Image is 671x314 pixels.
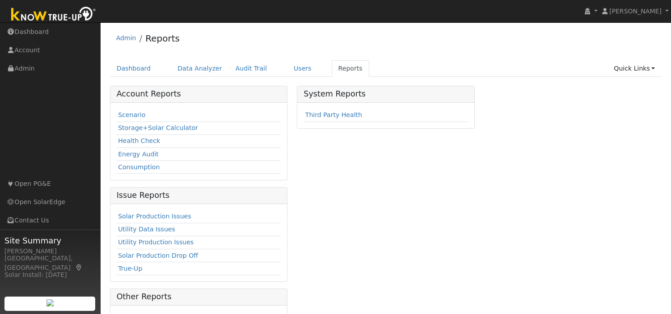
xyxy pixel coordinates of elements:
[118,124,198,131] a: Storage+Solar Calculator
[4,234,96,247] span: Site Summary
[607,60,662,77] a: Quick Links
[229,60,274,77] a: Audit Trail
[117,89,281,99] h5: Account Reports
[4,270,96,280] div: Solar Install: [DATE]
[117,292,281,301] h5: Other Reports
[305,111,362,118] a: Third Party Health
[332,60,369,77] a: Reports
[7,5,101,25] img: Know True-Up
[171,60,229,77] a: Data Analyzer
[118,163,160,171] a: Consumption
[118,151,159,158] a: Energy Audit
[609,8,662,15] span: [PERSON_NAME]
[287,60,318,77] a: Users
[118,265,142,272] a: True-Up
[46,299,54,306] img: retrieve
[145,33,180,44] a: Reports
[118,111,145,118] a: Scenario
[4,247,96,256] div: [PERSON_NAME]
[75,264,83,271] a: Map
[116,34,136,42] a: Admin
[118,252,198,259] a: Solar Production Drop Off
[118,213,191,220] a: Solar Production Issues
[110,60,158,77] a: Dashboard
[304,89,468,99] h5: System Reports
[118,137,160,144] a: Health Check
[118,239,194,246] a: Utility Production Issues
[117,191,281,200] h5: Issue Reports
[4,254,96,272] div: [GEOGRAPHIC_DATA], [GEOGRAPHIC_DATA]
[118,226,175,233] a: Utility Data Issues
